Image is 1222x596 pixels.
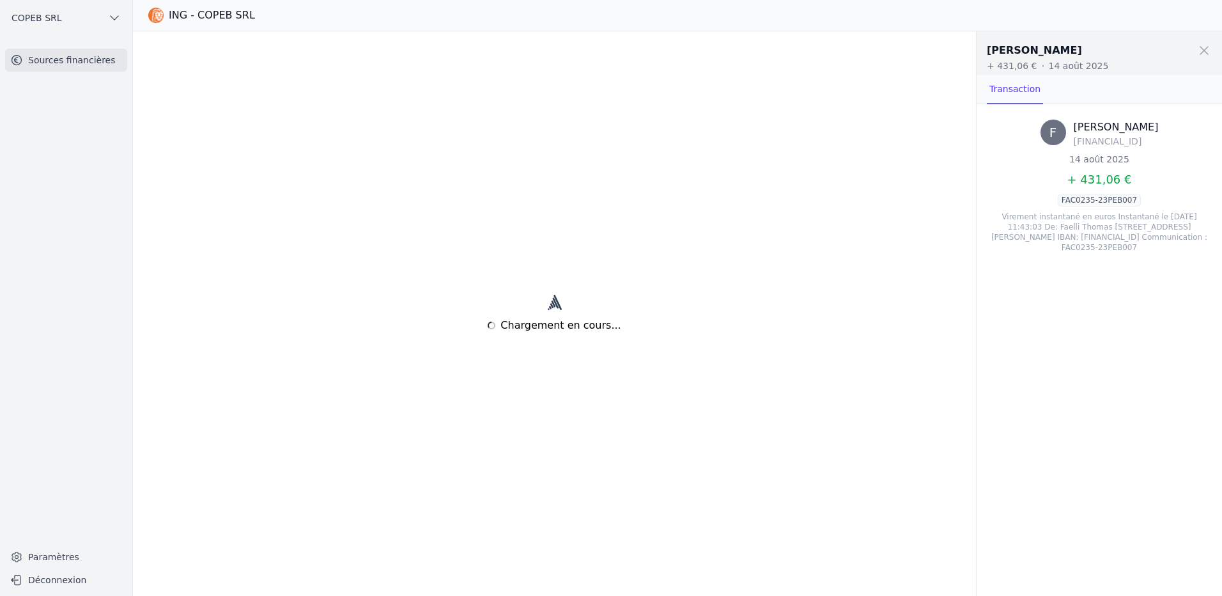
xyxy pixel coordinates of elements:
span: F [1049,123,1057,141]
div: 14 août 2025 [1069,153,1129,166]
a: Paramètres [5,547,127,567]
h3: ING - COPEB SRL [169,8,255,23]
p: + 431,06 € 14 août 2025 [987,59,1212,72]
p: [FINANCIAL_ID] [1074,135,1159,148]
a: Sources financières [5,49,127,72]
span: COPEB SRL [12,12,62,24]
span: + 431,06 € [1067,173,1132,186]
p: FAC0235-23PEB007 [1058,194,1141,207]
span: Chargement en cours... [500,318,621,333]
h3: [PERSON_NAME] [1074,120,1159,135]
button: COPEB SRL [5,8,127,28]
div: Virement instantané en euros Instantané le [DATE] 11:43:03 De: Faelli Thomas [STREET_ADDRESS][PER... [987,212,1212,253]
a: Transaction [987,75,1043,104]
button: Déconnexion [5,570,127,590]
img: ING - COPEB SRL [148,8,164,23]
h2: [PERSON_NAME] [987,43,1082,58]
